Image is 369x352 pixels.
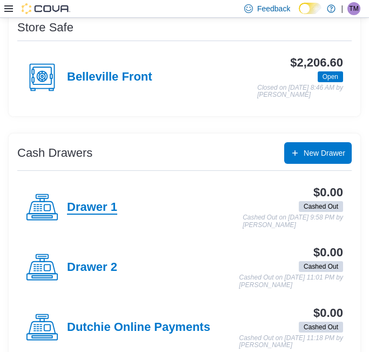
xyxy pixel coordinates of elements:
span: Cashed Out [304,262,338,271]
h4: Dutchie Online Payments [67,321,210,335]
span: Open [318,71,343,82]
h3: $2,206.60 [290,56,343,69]
span: Cashed Out [304,322,338,332]
h3: $0.00 [313,186,343,199]
span: Cashed Out [304,202,338,211]
p: | [341,2,343,15]
span: Cashed Out [299,261,343,272]
h4: Drawer 1 [67,201,117,215]
h3: $0.00 [313,246,343,259]
button: New Drawer [284,142,352,164]
h3: Cash Drawers [17,147,92,160]
p: Cashed Out on [DATE] 9:58 PM by [PERSON_NAME] [243,214,343,229]
p: Cashed Out on [DATE] 11:01 PM by [PERSON_NAME] [239,274,343,289]
img: Cova [22,3,70,14]
span: Feedback [257,3,290,14]
input: Dark Mode [299,3,321,14]
p: Cashed Out on [DATE] 11:18 PM by [PERSON_NAME] [239,335,343,349]
h3: $0.00 [313,307,343,320]
span: Cashed Out [299,322,343,333]
span: New Drawer [304,148,345,158]
div: Tim Malaguti [347,2,360,15]
span: Open [323,72,338,82]
p: Closed on [DATE] 8:46 AM by [PERSON_NAME] [257,84,343,99]
h3: Store Safe [17,21,73,34]
h4: Belleville Front [67,70,152,84]
span: Cashed Out [299,201,343,212]
h4: Drawer 2 [67,261,117,275]
span: TM [349,2,358,15]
